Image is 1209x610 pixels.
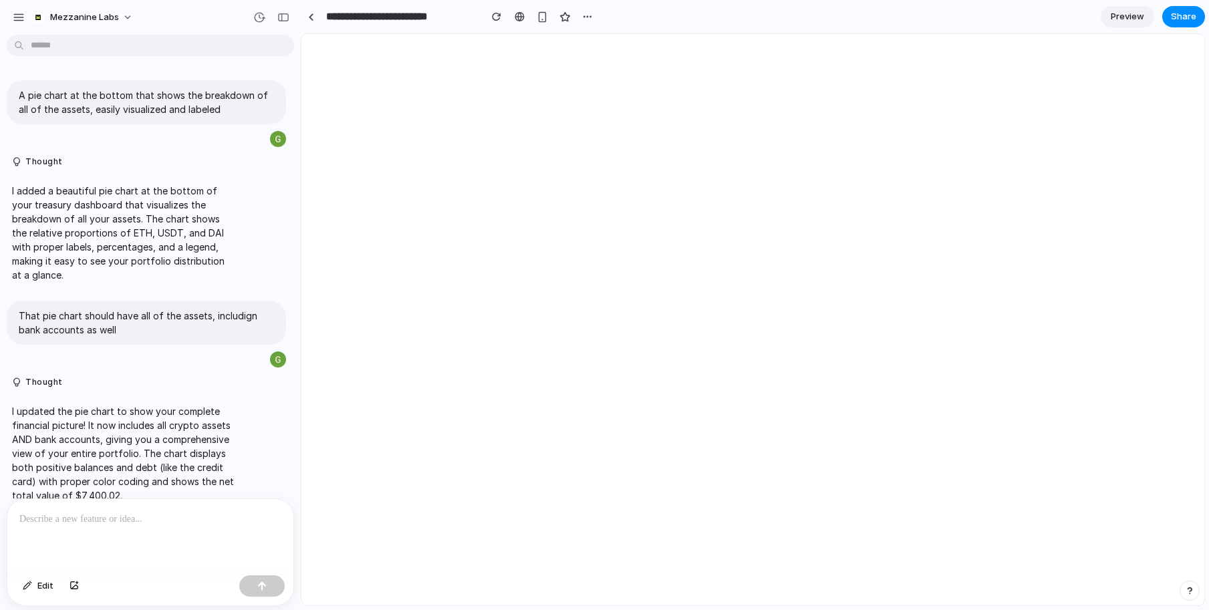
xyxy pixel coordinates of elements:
[19,309,274,337] p: That pie chart should have all of the assets, includign bank accounts as well
[19,88,274,116] p: A pie chart at the bottom that shows the breakdown of all of the assets, easily visualized and la...
[16,575,60,597] button: Edit
[12,184,235,282] p: I added a beautiful pie chart at the bottom of your treasury dashboard that visualizes the breakd...
[1162,6,1205,27] button: Share
[37,579,53,593] span: Edit
[50,11,119,24] span: Mezzanine Labs
[12,404,235,502] p: I updated the pie chart to show your complete financial picture! It now includes all crypto asset...
[1111,10,1144,23] span: Preview
[1171,10,1196,23] span: Share
[1101,6,1154,27] a: Preview
[26,7,140,28] button: Mezzanine Labs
